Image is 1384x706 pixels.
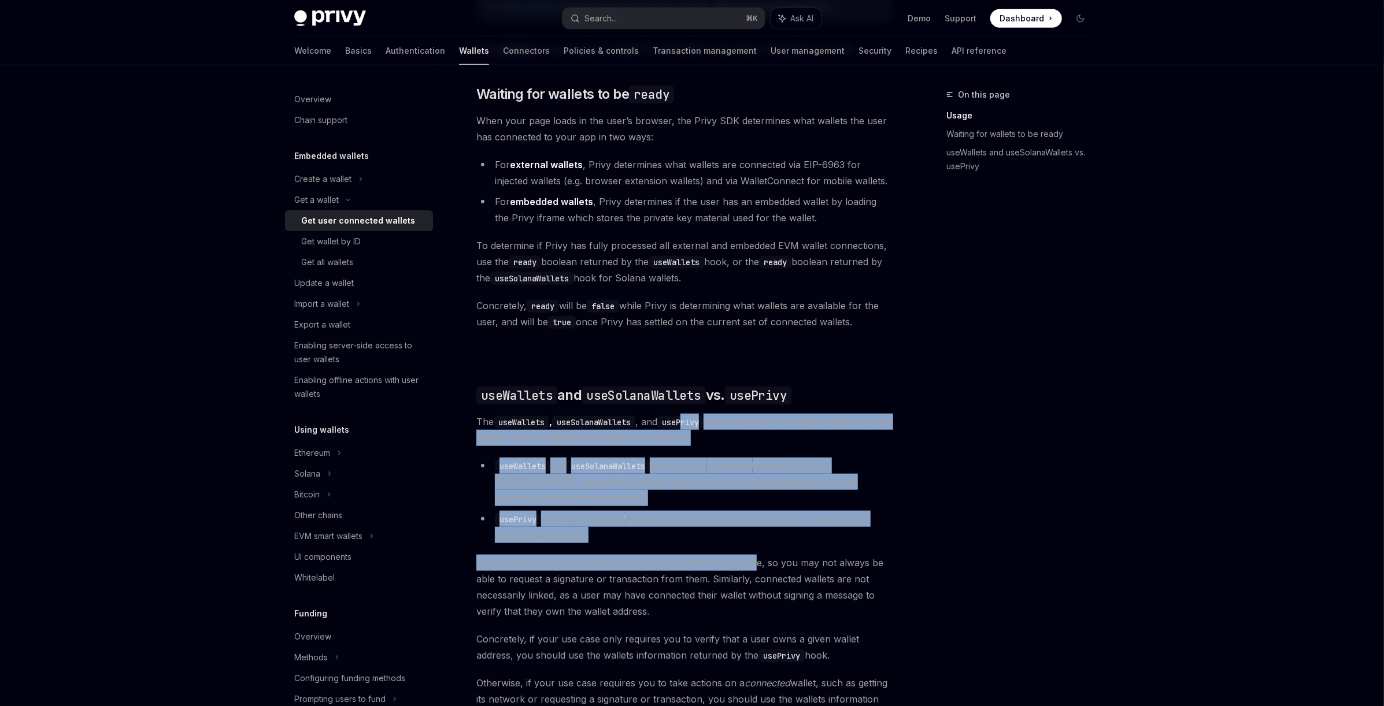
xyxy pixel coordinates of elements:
[629,86,674,103] code: ready
[345,37,372,65] a: Basics
[285,252,433,273] a: Get all wallets
[285,110,433,131] a: Chain support
[725,387,791,404] code: usePrivy
[294,467,320,481] div: Solana
[598,513,624,525] em: linked
[707,460,753,471] em: connected
[509,256,541,269] code: ready
[294,339,426,366] div: Enabling server-side access to user wallets
[294,276,354,290] div: Update a wallet
[294,193,339,207] div: Get a wallet
[771,37,845,65] a: User management
[285,505,433,526] a: Other chains
[285,335,433,370] a: Enabling server-side access to user wallets
[294,651,328,664] div: Methods
[790,13,813,24] span: Ask AI
[584,12,617,25] div: Search...
[527,300,559,313] code: ready
[294,92,331,106] div: Overview
[745,677,790,689] em: connected
[294,37,331,65] a: Welcome
[990,9,1062,28] a: Dashboard
[301,255,353,269] div: Get all wallets
[294,488,320,501] div: Bitcoin
[495,460,550,473] code: useWallets
[858,37,891,65] a: Security
[386,37,445,65] a: Authentication
[476,386,791,404] span: and vs.
[649,256,704,269] code: useWallets
[946,106,1099,125] a: Usage
[476,157,893,189] li: For , Privy determines what wallets are connected via EIP-6963 for injected wallets (e.g. browser...
[294,373,426,401] div: Enabling offline actions with user wallets
[567,460,650,473] code: useSolanaWallets
[301,235,361,248] div: Get wallet by ID
[294,607,327,620] h5: Funding
[294,446,330,460] div: Ethereum
[294,149,369,163] h5: Embedded wallets
[476,237,893,286] span: To determine if Privy has fully processed all external and embedded EVM wallet connections, use t...
[945,13,976,24] a: Support
[653,37,757,65] a: Transaction management
[476,458,893,506] li: and will return all wallets (EVM and [PERSON_NAME], respectively), which you can use to request s...
[495,513,541,526] code: usePrivy
[285,273,433,293] a: Update a wallet
[294,508,342,522] div: Other chains
[946,143,1099,176] a: useWallets and useSolanaWallets vs. usePrivy
[1071,9,1090,28] button: Toggle dark mode
[301,214,415,228] div: Get user connected wallets
[476,631,893,663] span: Concretely, if your use case only requires you to verify that a user owns a given wallet address,...
[476,555,893,619] span: Linked wallets are not necessarily actively connected to your site, so you may not always be able...
[946,125,1099,143] a: Waiting for wallets to be ready
[285,567,433,588] a: Whitelabel
[587,300,619,313] code: false
[503,37,550,65] a: Connectors
[582,387,705,404] code: useSolanaWallets
[476,511,893,543] li: will return all wallets, which you can use to verify that a user owns a given wallet address.
[952,37,1006,65] a: API reference
[459,37,489,65] a: Wallets
[294,630,331,644] div: Overview
[285,314,433,335] a: Export a wallet
[285,547,433,567] a: UI components
[294,423,349,437] h5: Using wallets
[285,668,433,689] a: Configuring funding methods
[294,318,350,332] div: Export a wallet
[771,8,821,29] button: Ask AI
[285,370,433,404] a: Enabling offline actions with user wallets
[548,316,576,329] code: true
[294,10,366,27] img: dark logo
[294,113,347,127] div: Chain support
[285,626,433,647] a: Overview
[746,14,758,23] span: ⌘ K
[285,210,433,231] a: Get user connected wallets
[476,298,893,330] span: Concretely, will be while Privy is determining what wallets are available for the user, and will ...
[476,414,893,446] span: The , and hooks all return information about a user’s wallets. The key difference between the the...
[294,172,351,186] div: Create a wallet
[958,88,1010,102] span: On this page
[294,297,349,311] div: Import a wallet
[476,387,557,404] code: useWallets
[294,571,335,585] div: Whitelabel
[510,159,583,170] strong: external wallets
[476,113,893,145] span: When your page loads in the user’s browser, the Privy SDK determines what wallets the user has co...
[294,529,362,543] div: EVM smart wallets
[905,37,938,65] a: Recipes
[657,416,704,429] code: usePrivy
[476,194,893,226] li: For , Privy determines if the user has an embedded wallet by loading the Privy iframe which store...
[759,256,791,269] code: ready
[563,8,765,29] button: Search...⌘K
[476,85,674,103] span: Waiting for wallets to be
[490,272,573,285] code: useSolanaWallets
[1000,13,1044,24] span: Dashboard
[564,37,639,65] a: Policies & controls
[494,416,635,428] strong: ,
[285,89,433,110] a: Overview
[294,550,351,564] div: UI components
[294,692,386,706] div: Prompting users to fund
[758,649,805,662] code: usePrivy
[552,416,635,429] code: useSolanaWallets
[510,196,593,207] strong: embedded wallets
[285,231,433,252] a: Get wallet by ID
[908,13,931,24] a: Demo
